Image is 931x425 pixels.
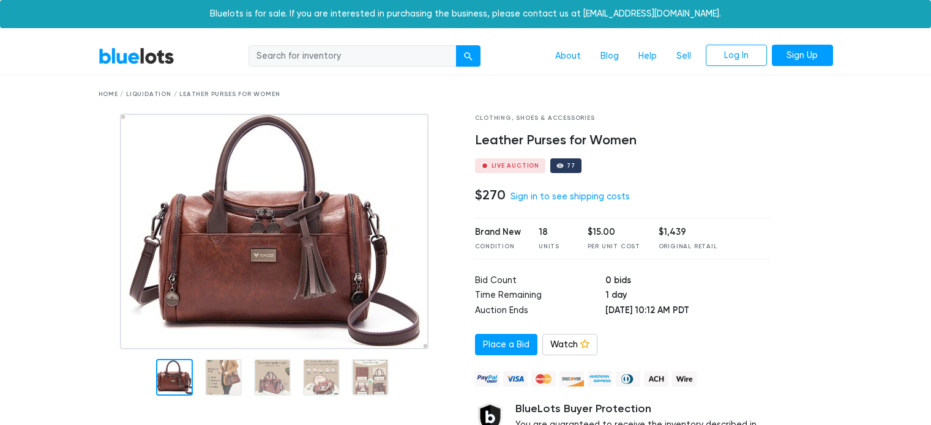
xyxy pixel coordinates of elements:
[515,402,771,416] h5: BlueLots Buyer Protection
[659,226,717,239] div: $1,439
[475,226,521,239] div: Brand New
[249,45,457,67] input: Search for inventory
[475,114,771,123] div: Clothing, Shoes & Accessories
[542,334,597,356] a: Watch
[475,187,506,203] h4: $270
[629,45,667,68] a: Help
[99,90,833,99] div: Home / Liquidation / Leather Purses for Women
[659,242,717,251] div: Original Retail
[475,242,521,251] div: Condition
[492,163,540,169] div: Live Auction
[539,226,569,239] div: 18
[672,371,697,386] img: wire-908396882fe19aaaffefbd8e17b12f2f29708bd78693273c0e28e3a24408487f.png
[545,45,591,68] a: About
[120,114,428,349] img: fadd92ad-2f33-4946-a318-034589cfbcb8-1743579106.jpg
[591,45,629,68] a: Blog
[605,274,770,289] td: 0 bids
[588,371,612,386] img: american_express-ae2a9f97a040b4b41f6397f7637041a5861d5f99d0716c09922aba4e24c8547d.png
[605,289,770,304] td: 1 day
[510,191,630,202] a: Sign in to see shipping costs
[475,274,606,289] td: Bid Count
[475,304,606,319] td: Auction Ends
[667,45,701,68] a: Sell
[475,334,537,356] a: Place a Bid
[99,47,174,65] a: BlueLots
[475,133,771,149] h4: Leather Purses for Women
[475,289,606,304] td: Time Remaining
[644,371,668,386] img: ach-b7992fed28a4f97f893c574229be66187b9afb3f1a8d16a4691d3d3140a8ab00.png
[588,226,640,239] div: $15.00
[475,371,499,386] img: paypal_credit-80455e56f6e1299e8d57f40c0dcee7b8cd4ae79b9eccbfc37e2480457ba36de9.png
[531,371,556,386] img: mastercard-42073d1d8d11d6635de4c079ffdb20a4f30a903dc55d1612383a1b395dd17f39.png
[503,371,528,386] img: visa-79caf175f036a155110d1892330093d4c38f53c55c9ec9e2c3a54a56571784bb.png
[616,371,640,386] img: diners_club-c48f30131b33b1bb0e5d0e2dbd43a8bea4cb12cb2961413e2f4250e06c020426.png
[706,45,767,67] a: Log In
[559,371,584,386] img: discover-82be18ecfda2d062aad2762c1ca80e2d36a4073d45c9e0ffae68cd515fbd3d32.png
[588,242,640,251] div: Per Unit Cost
[567,163,575,169] div: 77
[772,45,833,67] a: Sign Up
[605,304,770,319] td: [DATE] 10:12 AM PDT
[539,242,569,251] div: Units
